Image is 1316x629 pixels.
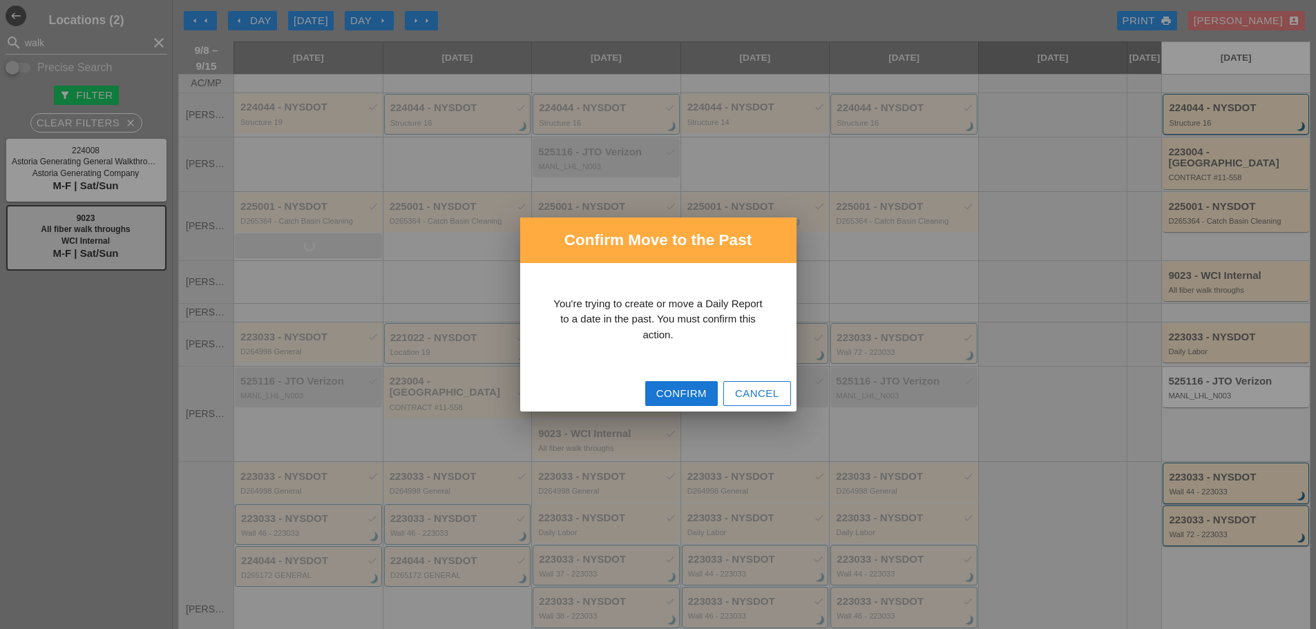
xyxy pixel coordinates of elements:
button: Cancel [723,381,791,406]
button: Confirm [645,381,718,406]
div: Cancel [735,386,779,402]
div: You're trying to create or move a Daily Report to a date in the past. You must confirm this action. [553,296,763,343]
h2: Confirm Move to the Past [531,229,785,252]
div: Confirm [656,386,707,402]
